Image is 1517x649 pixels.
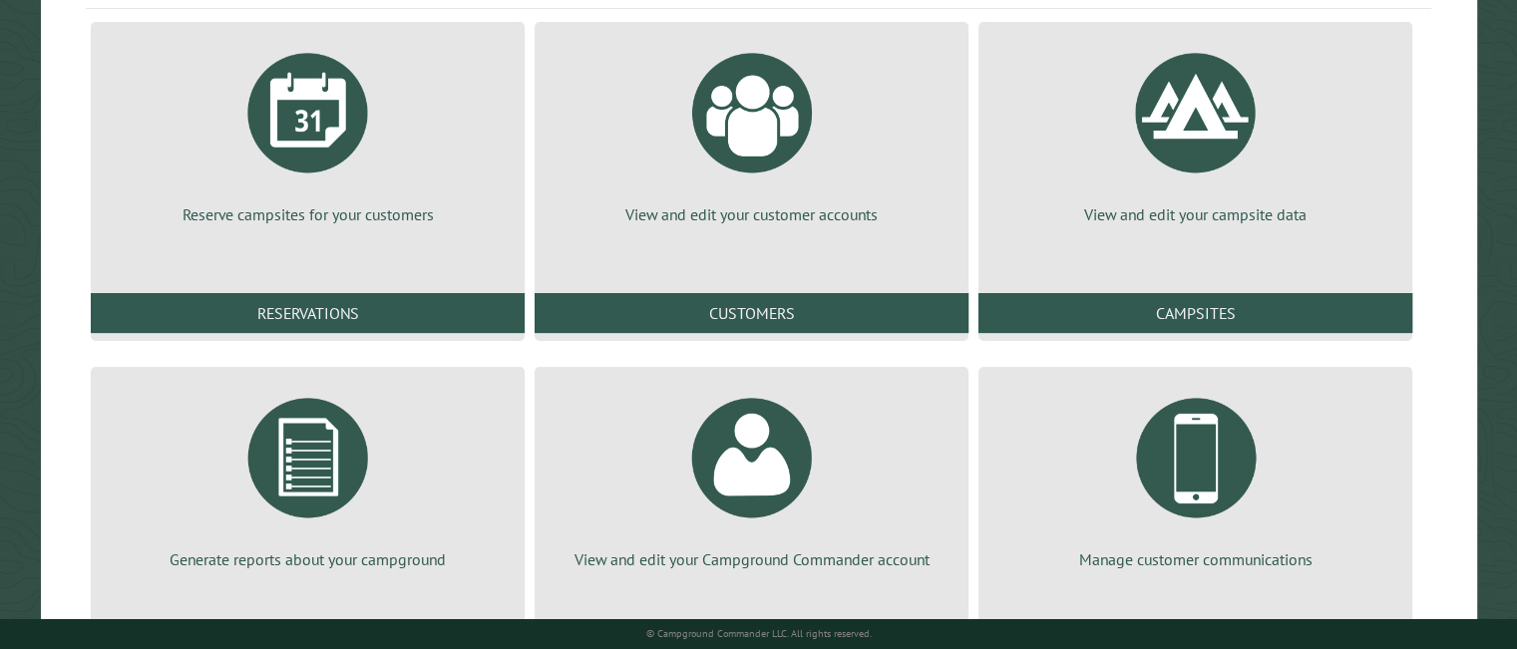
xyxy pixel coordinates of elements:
[115,548,501,570] p: Generate reports about your campground
[115,38,501,225] a: Reserve campsites for your customers
[559,203,945,225] p: View and edit your customer accounts
[535,293,968,333] a: Customers
[1002,38,1388,225] a: View and edit your campsite data
[115,203,501,225] p: Reserve campsites for your customers
[559,548,945,570] p: View and edit your Campground Commander account
[978,293,1412,333] a: Campsites
[1002,548,1388,570] p: Manage customer communications
[559,38,945,225] a: View and edit your customer accounts
[559,383,945,570] a: View and edit your Campground Commander account
[646,627,872,640] small: © Campground Commander LLC. All rights reserved.
[91,293,525,333] a: Reservations
[115,383,501,570] a: Generate reports about your campground
[1002,203,1388,225] p: View and edit your campsite data
[1002,383,1388,570] a: Manage customer communications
